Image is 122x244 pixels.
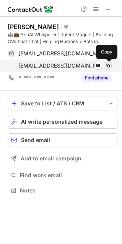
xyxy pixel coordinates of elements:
span: Notes [20,187,114,194]
div: 🤖💼 GenAI Whisperer | Talent Magnet | Building CVs That Chat | Helping Humans > Bots in Interviews [8,31,117,45]
button: Notes [8,185,117,196]
img: ContactOut v5.3.10 [8,5,54,14]
span: Find work email [20,172,114,179]
span: [EMAIL_ADDRESS][DOMAIN_NAME] [18,62,106,69]
span: Add to email campaign [21,155,81,162]
span: [EMAIL_ADDRESS][DOMAIN_NAME] [18,50,106,57]
button: Add to email campaign [8,152,117,165]
button: AI write personalized message [8,115,117,129]
button: save-profile-one-click [8,97,117,110]
div: [PERSON_NAME] [8,23,59,31]
span: Send email [21,137,50,143]
span: AI write personalized message [21,119,102,125]
div: Save to List / ATS / CRM [21,100,104,107]
button: Send email [8,133,117,147]
button: Find work email [8,170,117,181]
button: Reveal Button [81,74,112,82]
